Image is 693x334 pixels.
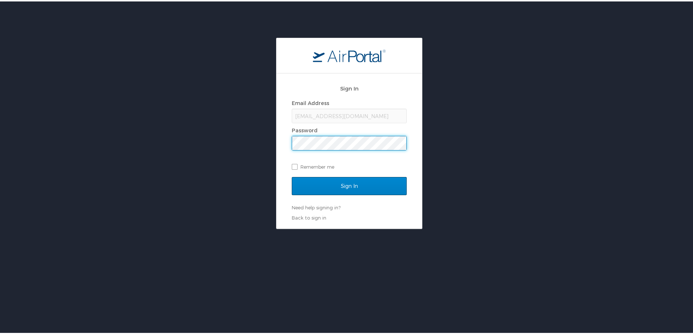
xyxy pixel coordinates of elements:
a: Need help signing in? [292,203,340,209]
input: Sign In [292,176,407,194]
img: logo [313,48,386,61]
h2: Sign In [292,83,407,91]
a: Back to sign in [292,213,326,219]
label: Email Address [292,98,329,105]
label: Remember me [292,160,407,171]
label: Password [292,126,318,132]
